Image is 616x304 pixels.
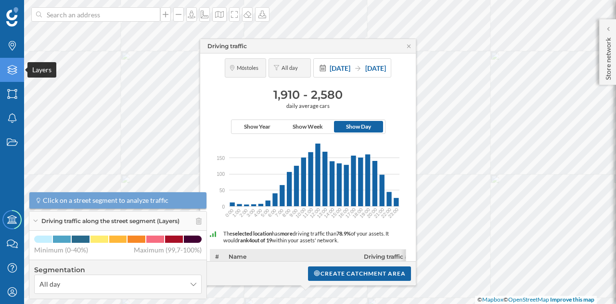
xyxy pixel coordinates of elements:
[244,122,270,131] span: Show Year
[337,206,350,219] text: 16:00
[253,207,263,218] text: 4:00
[364,253,421,260] span: Driving traffic along the street segment
[272,230,280,237] span: has
[272,237,338,243] span: within your assets' network.
[330,206,343,219] text: 15:00
[231,207,242,218] text: 1:00
[309,206,321,219] text: 12:00
[210,231,216,237] img: intelligent_assistant_bucket_2.svg
[205,103,411,110] span: daily average cars
[134,245,202,255] span: Maximum (99,7-100%)
[293,230,336,237] span: driving traffic than
[43,196,168,205] span: Click on a street segment to analyze traffic
[238,237,249,243] span: rank
[34,265,202,275] h4: Segmentation
[366,206,378,219] text: 20:00
[207,42,247,51] div: Driving traffic
[359,206,371,219] text: 19:00
[222,203,225,210] span: 0
[380,206,393,219] text: 22:00
[373,206,385,219] text: 21:00
[224,207,235,218] text: 0:00
[252,237,265,243] span: out of
[217,154,225,161] span: 150
[330,64,350,72] span: [DATE]
[237,65,261,72] span: Móstoles
[323,206,335,219] text: 14:00
[281,207,292,218] text: 8:00
[223,230,232,237] span: The
[219,186,225,194] span: 50
[39,279,60,289] span: All day
[266,237,272,243] span: 19
[249,237,252,243] span: 4
[282,65,306,72] span: All day
[223,230,389,244] span: of your assets. It would
[229,253,246,260] span: Name
[27,62,56,78] div: Layers
[336,230,351,237] span: 78.9%
[215,253,218,260] span: #
[41,217,180,225] span: Driving traffic along the street segment (Layers)
[603,34,613,80] p: Store network
[387,206,400,219] text: 23:00
[267,207,278,218] text: 6:00
[205,87,411,103] h3: 1,910 - 2,580
[316,206,328,219] text: 13:00
[274,207,284,218] text: 7:00
[475,296,597,304] div: © ©
[508,296,549,303] a: OpenStreetMap
[232,230,272,237] span: selected location
[302,206,314,219] text: 11:00
[19,7,54,15] span: Support
[482,296,503,303] a: Mapbox
[280,230,293,237] span: more
[550,296,594,303] a: Improve this map
[346,122,371,131] span: Show Day
[238,207,249,218] text: 2:00
[245,207,256,218] text: 3:00
[293,122,323,131] span: Show Week
[217,170,225,177] span: 100
[34,245,88,255] span: Minimum (0-40%)
[260,207,270,218] text: 5:00
[351,206,364,219] text: 18:00
[365,64,386,72] span: [DATE]
[345,206,357,219] text: 17:00
[6,7,18,26] img: Geoblink Logo
[288,207,299,218] text: 9:00
[295,206,307,219] text: 10:00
